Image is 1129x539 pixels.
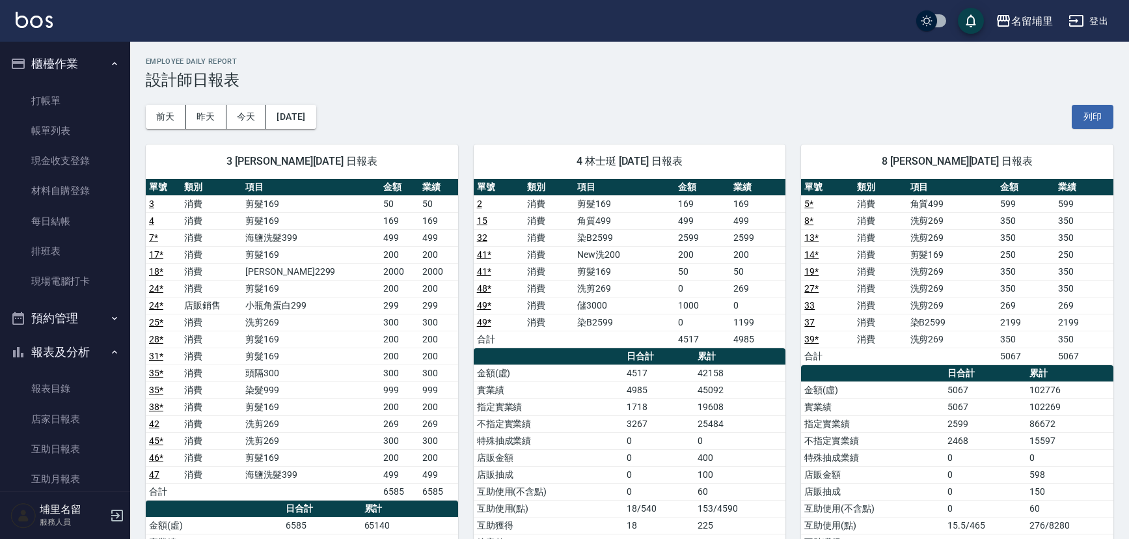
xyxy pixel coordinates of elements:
[5,464,125,494] a: 互助月報表
[1055,212,1113,229] td: 350
[524,229,574,246] td: 消費
[380,415,419,432] td: 269
[1055,348,1113,365] td: 5067
[854,246,906,263] td: 消費
[1026,415,1113,432] td: 86672
[675,331,730,348] td: 4517
[242,415,380,432] td: 洗剪269
[161,155,442,168] span: 3 [PERSON_NAME][DATE] 日報表
[40,503,106,516] h5: 埔里名留
[1026,483,1113,500] td: 150
[997,280,1055,297] td: 350
[242,280,380,297] td: 剪髮169
[524,314,574,331] td: 消費
[817,155,1098,168] span: 8 [PERSON_NAME][DATE] 日報表
[854,297,906,314] td: 消費
[1055,263,1113,280] td: 350
[801,432,944,449] td: 不指定實業績
[730,314,785,331] td: 1199
[854,195,906,212] td: 消費
[181,280,242,297] td: 消費
[944,432,1026,449] td: 2468
[623,500,694,517] td: 18/540
[694,483,785,500] td: 60
[181,314,242,331] td: 消費
[944,398,1026,415] td: 5067
[854,229,906,246] td: 消費
[242,466,380,483] td: 海鹽洗髮399
[242,331,380,348] td: 剪髮169
[524,179,574,196] th: 類別
[694,466,785,483] td: 100
[694,365,785,381] td: 42158
[380,195,419,212] td: 50
[146,483,181,500] td: 合計
[730,195,785,212] td: 169
[854,179,906,196] th: 類別
[524,280,574,297] td: 消費
[380,432,419,449] td: 300
[474,483,623,500] td: 互助使用(不含點)
[181,381,242,398] td: 消費
[242,297,380,314] td: 小瓶角蛋白299
[524,212,574,229] td: 消費
[574,179,674,196] th: 項目
[1026,466,1113,483] td: 598
[1026,517,1113,534] td: 276/8280
[242,432,380,449] td: 洗剪269
[419,466,458,483] td: 499
[524,246,574,263] td: 消費
[854,331,906,348] td: 消費
[944,500,1026,517] td: 0
[226,105,267,129] button: 今天
[997,195,1055,212] td: 599
[380,483,419,500] td: 6585
[149,215,154,226] a: 4
[574,280,674,297] td: 洗剪269
[266,105,316,129] button: [DATE]
[474,381,623,398] td: 實業績
[242,179,380,196] th: 項目
[1055,229,1113,246] td: 350
[694,415,785,432] td: 25484
[181,297,242,314] td: 店販銷售
[146,179,458,501] table: a dense table
[146,105,186,129] button: 前天
[146,179,181,196] th: 單號
[380,280,419,297] td: 200
[1026,449,1113,466] td: 0
[623,415,694,432] td: 3267
[997,246,1055,263] td: 250
[5,266,125,296] a: 現場電腦打卡
[801,415,944,432] td: 指定實業績
[997,314,1055,331] td: 2199
[907,263,997,280] td: 洗剪269
[1055,331,1113,348] td: 350
[958,8,984,34] button: save
[694,517,785,534] td: 225
[907,246,997,263] td: 剪髮169
[730,179,785,196] th: 業績
[944,365,1026,382] th: 日合計
[380,381,419,398] td: 999
[907,280,997,297] td: 洗剪269
[574,297,674,314] td: 儲3000
[5,47,125,81] button: 櫃檯作業
[380,365,419,381] td: 300
[574,212,674,229] td: 角質499
[907,229,997,246] td: 洗剪269
[146,517,282,534] td: 金額(虛)
[997,229,1055,246] td: 350
[149,419,159,429] a: 42
[181,415,242,432] td: 消費
[181,195,242,212] td: 消費
[694,432,785,449] td: 0
[730,280,785,297] td: 269
[1026,432,1113,449] td: 15597
[474,179,786,348] table: a dense table
[181,212,242,229] td: 消費
[675,314,730,331] td: 0
[997,331,1055,348] td: 350
[907,179,997,196] th: 項目
[474,500,623,517] td: 互助使用(點)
